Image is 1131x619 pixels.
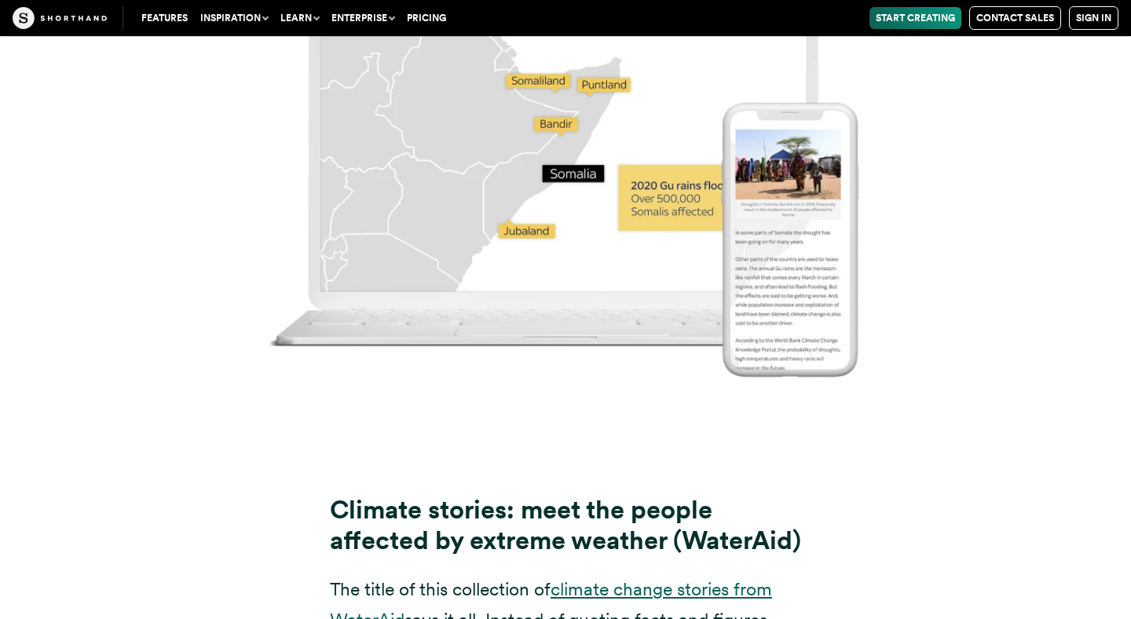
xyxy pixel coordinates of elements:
[135,7,194,29] a: Features
[330,494,801,555] strong: Climate stories: meet the people affected by extreme weather (WaterAid)
[969,6,1061,30] a: Contact Sales
[13,7,107,29] img: The Craft
[274,7,325,29] button: Learn
[869,7,961,29] a: Start Creating
[325,7,401,29] button: Enterprise
[401,7,452,29] a: Pricing
[194,7,274,29] button: Inspiration
[1069,6,1118,30] a: Sign in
